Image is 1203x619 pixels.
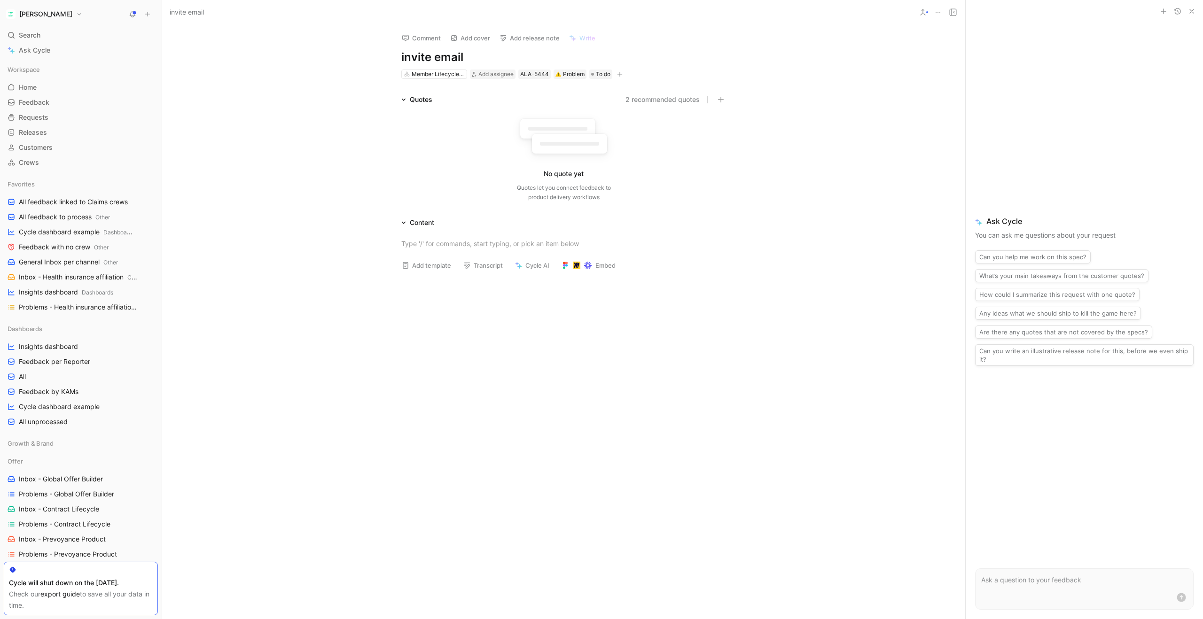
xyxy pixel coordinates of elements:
div: OfferInbox - Global Offer BuilderProblems - Global Offer BuilderInbox - Contract LifecycleProblem... [4,454,158,561]
span: Inbox - Health insurance affiliation [19,272,139,282]
span: Problems - Contract Lifecycle [19,519,110,529]
span: All feedback linked to Claims crews [19,197,128,207]
button: Add cover [446,31,494,45]
button: Can you help me work on this spec? [975,250,1091,263]
a: General Inbox per channelOther [4,255,158,269]
div: Quotes let you connect feedback to product delivery workflows [517,183,611,202]
a: Ask Cycle [4,43,158,57]
img: ⚠️ [555,71,561,77]
span: Search [19,30,40,41]
span: Offer [8,457,23,466]
div: ALA-5444 [520,70,549,79]
div: Growth & Brand [4,436,158,453]
span: Home [19,83,37,92]
span: Write [579,34,595,42]
span: Crews [19,158,39,167]
div: Member Lifecycle Experience [412,70,464,79]
span: Feedback [19,98,49,107]
a: Insights dashboard [4,340,158,354]
span: Growth & Brand [8,439,54,448]
div: Cycle will shut down on the [DATE]. [9,577,153,588]
span: Dashboards [82,289,113,296]
button: How could I summarize this request with one quote? [975,288,1140,301]
span: Other [103,259,118,266]
span: Customer Enablement [139,304,196,311]
div: DashboardsInsights dashboardFeedback per ReporterAllFeedback by KAMsCycle dashboard exampleAll un... [4,322,158,429]
span: Feedback with no crew [19,242,109,252]
a: Problems - Prevoyance Product [4,547,158,561]
h1: invite email [401,50,726,65]
span: Other [94,244,109,251]
a: Cycle dashboard exampleDashboards [4,225,158,239]
a: Cycle dashboard example [4,400,158,414]
span: To do [596,70,610,79]
button: Comment [398,31,445,45]
button: Any ideas what we should ship to kill the game here? [975,307,1141,320]
a: Problems - Contract Lifecycle [4,517,158,531]
div: Quotes [410,94,432,105]
span: Dashboards [8,324,42,333]
span: Releases [19,128,47,137]
button: 2 recommended quotes [625,94,700,105]
span: Problems - Prevoyance Product [19,549,117,559]
p: You can ask me questions about your request [975,230,1194,241]
span: All feedback to process [19,212,110,222]
div: Search [4,28,158,42]
button: What’s your main takeaways from the customer quotes? [975,269,1148,282]
span: Other [95,214,110,221]
span: Ask Cycle [975,216,1194,227]
div: To do [589,70,612,79]
a: Insights dashboardDashboards [4,285,158,299]
div: Growth & Brand [4,436,158,450]
span: Feedback by KAMs [19,387,78,396]
div: Offer [4,454,158,468]
button: Embed [557,259,620,272]
img: Alan [6,9,16,19]
span: Workspace [8,65,40,74]
button: Add release note [495,31,564,45]
button: Are there any quotes that are not covered by the specs? [975,325,1152,339]
a: Feedback per Reporter [4,355,158,369]
span: All unprocessed [19,417,68,426]
button: Alan[PERSON_NAME] [4,8,85,21]
a: Releases [4,125,158,139]
span: Favorites [8,179,35,189]
a: All feedback to processOther [4,210,158,224]
div: Problem [555,70,585,79]
a: All [4,370,158,384]
span: Inbox - Prevoyance Product [19,534,106,544]
span: Cycle dashboard example [19,402,100,411]
span: Problems - Health insurance affiliation [19,302,140,312]
div: ⚠️Problem [554,70,586,79]
span: Insights dashboard [19,287,113,297]
span: Ask Cycle [19,45,50,56]
a: Problems - Health insurance affiliationCustomer Enablement [4,300,158,314]
a: Home [4,80,158,94]
a: Inbox - Contract Lifecycle [4,502,158,516]
a: Inbox - Global Offer Builder [4,472,158,486]
div: No quote yet [544,168,584,179]
div: Workspace [4,62,158,77]
a: All feedback linked to Claims crews [4,195,158,209]
span: Customers [19,143,53,152]
span: Problems - Global Offer Builder [19,489,114,499]
div: Favorites [4,177,158,191]
span: Requests [19,113,48,122]
span: Dashboards [103,229,135,236]
span: Customer Enablement [127,274,185,281]
a: Inbox - Prevoyance Product [4,532,158,546]
span: Inbox - Contract Lifecycle [19,504,99,514]
button: Cycle AI [511,259,554,272]
a: Crews [4,155,158,170]
span: Inbox - Global Offer Builder [19,474,103,484]
a: All unprocessed [4,415,158,429]
span: invite email [170,7,204,18]
div: Content [410,217,434,228]
span: Add assignee [478,70,514,77]
a: export guide [40,590,80,598]
a: Problems - Global Offer Builder [4,487,158,501]
button: Transcript [459,259,507,272]
span: Insights dashboard [19,342,78,351]
span: Feedback per Reporter [19,357,90,366]
a: Customers [4,140,158,155]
